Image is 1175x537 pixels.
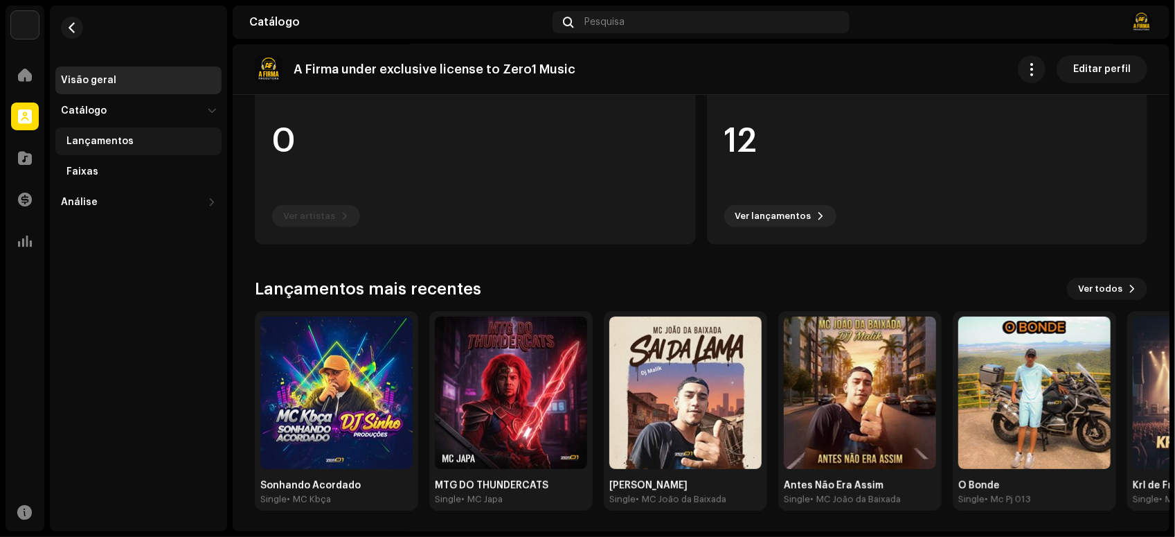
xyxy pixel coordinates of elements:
[61,197,98,208] div: Análise
[260,480,413,491] div: Sonhando Acordado
[724,205,836,227] button: Ver lançamentos
[958,480,1111,491] div: O Bonde
[255,278,481,300] h3: Lançamentos mais recentes
[55,127,222,155] re-m-nav-item: Lançamentos
[1133,494,1159,505] div: Single
[61,105,107,116] div: Catálogo
[55,188,222,216] re-m-nav-dropdown: Análise
[1057,55,1147,83] button: Editar perfil
[784,480,936,491] div: Antes Não Era Assim
[636,494,726,505] div: • MC João da Baixada
[435,494,461,505] div: Single
[255,55,282,83] img: f870794d-014d-41da-bf75-ee4b2559ea2f
[958,494,985,505] div: Single
[810,494,901,505] div: • MC João da Baixada
[55,97,222,186] re-m-nav-dropdown: Catálogo
[735,202,811,230] span: Ver lançamentos
[55,67,222,94] re-m-nav-item: Visão geral
[260,494,287,505] div: Single
[461,494,503,505] div: • MC Japa
[585,17,625,28] span: Pesquisa
[784,494,810,505] div: Single
[985,494,1031,505] div: • Mc Pj 013
[294,62,575,77] p: A Firma under exclusive license to Zero1 Music
[1131,11,1153,33] img: b39d30e0-832d-4eb8-b670-bbf418907c15
[958,317,1111,469] img: 34122bcf-aff8-4902-8656-e7db9510f275
[435,480,587,491] div: MTG DO THUNDERCATS
[260,317,413,469] img: 5c7b8ba6-c2bd-4b34-afb7-3977d79bf965
[1067,278,1147,300] button: Ver todos
[1078,275,1122,303] span: Ver todos
[609,317,762,469] img: 6e8a246d-7ac4-4187-9023-e90d27a78486
[1073,55,1131,83] span: Editar perfil
[784,317,936,469] img: 1913385d-e5f3-41a4-83e6-d187b4c91d64
[61,75,116,86] div: Visão geral
[66,166,98,177] div: Faixas
[435,317,587,469] img: 76555ec4-c695-400b-a0ec-e14de39b3f15
[55,158,222,186] re-m-nav-item: Faixas
[609,494,636,505] div: Single
[11,11,39,39] img: cd9a510e-9375-452c-b98b-71401b54d8f9
[287,494,331,505] div: • MC Kbça
[609,480,762,491] div: [PERSON_NAME]
[249,17,547,28] div: Catálogo
[66,136,134,147] div: Lançamentos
